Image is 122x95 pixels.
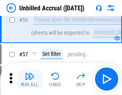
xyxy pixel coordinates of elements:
[50,71,60,81] img: Undo
[19,51,28,57] span: # 57
[41,49,62,59] div: Set filter
[96,5,102,11] img: Support
[25,71,34,81] img: Run All
[49,82,61,87] div: Undo
[6,3,16,13] img: Back
[76,82,86,87] div: Skip
[21,82,39,87] div: Run All
[19,17,28,23] span: # 56
[76,71,86,81] img: Skip
[100,73,113,85] img: Main button
[19,4,84,12] div: Unbilled Accrual ([DATE])
[17,69,42,89] button: Run All
[42,69,68,89] button: Undo
[106,3,116,13] img: Settings menu
[68,69,94,89] button: Skip
[68,51,90,57] div: pending...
